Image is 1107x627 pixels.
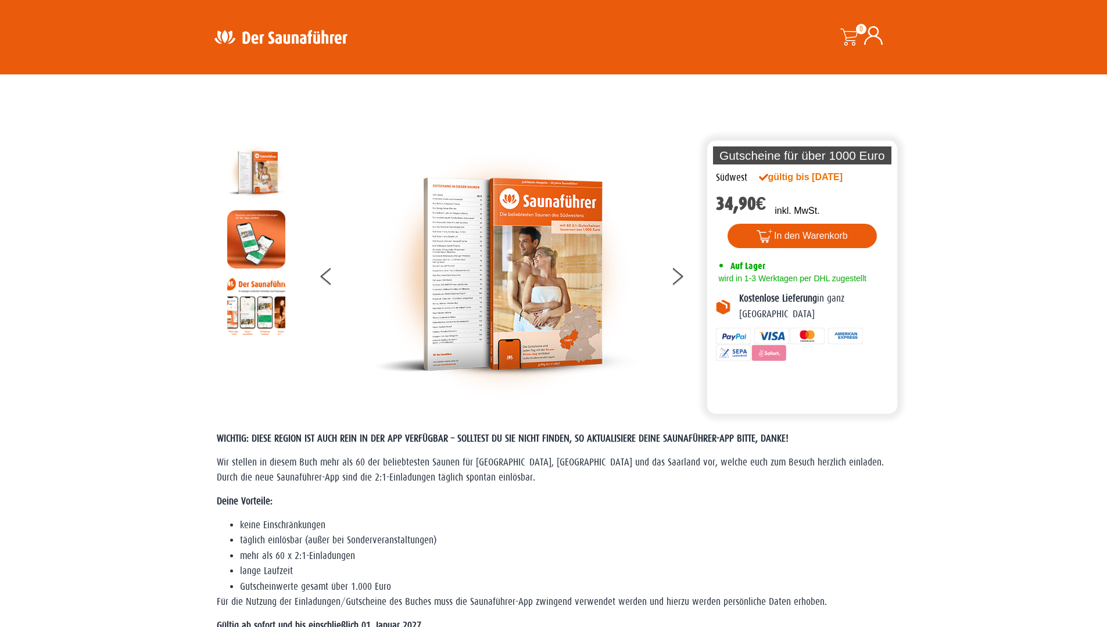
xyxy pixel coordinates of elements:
li: mehr als 60 x 2:1-Einladungen [240,549,891,564]
p: Gutscheine für über 1000 Euro [713,146,892,164]
img: der-saunafuehrer-2025-suedwest [375,144,636,405]
p: in ganz [GEOGRAPHIC_DATA] [739,291,889,322]
div: Südwest [716,170,747,185]
span: Wir stellen in diesem Buch mehr als 60 der beliebtesten Saunen für [GEOGRAPHIC_DATA], [GEOGRAPHIC... [217,457,884,483]
span: WICHTIG: DIESE REGION IST AUCH REIN IN DER APP VERFÜGBAR – SOLLTEST DU SIE NICHT FINDEN, SO AKTUA... [217,433,789,444]
li: lange Laufzeit [240,564,891,579]
span: Auf Lager [730,260,765,271]
button: In den Warenkorb [728,224,877,248]
span: € [756,193,766,214]
div: gültig bis [DATE] [759,170,868,184]
span: 0 [856,24,866,34]
li: täglich einlösbar (außer bei Sonderveranstaltungen) [240,533,891,548]
img: Anleitung7tn [227,277,285,335]
img: MOCKUP-iPhone_regional [227,210,285,268]
strong: Deine Vorteile: [217,496,273,507]
li: Gutscheinwerte gesamt über 1.000 Euro [240,579,891,594]
li: keine Einschränkungen [240,518,891,533]
b: Kostenlose Lieferung [739,293,817,304]
span: wird in 1-3 Werktagen per DHL zugestellt [716,274,866,283]
p: inkl. MwSt. [775,204,819,218]
img: der-saunafuehrer-2025-suedwest [227,144,285,202]
bdi: 34,90 [716,193,766,214]
p: Für die Nutzung der Einladungen/Gutscheine des Buches muss die Saunaführer-App zwingend verwendet... [217,594,891,610]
